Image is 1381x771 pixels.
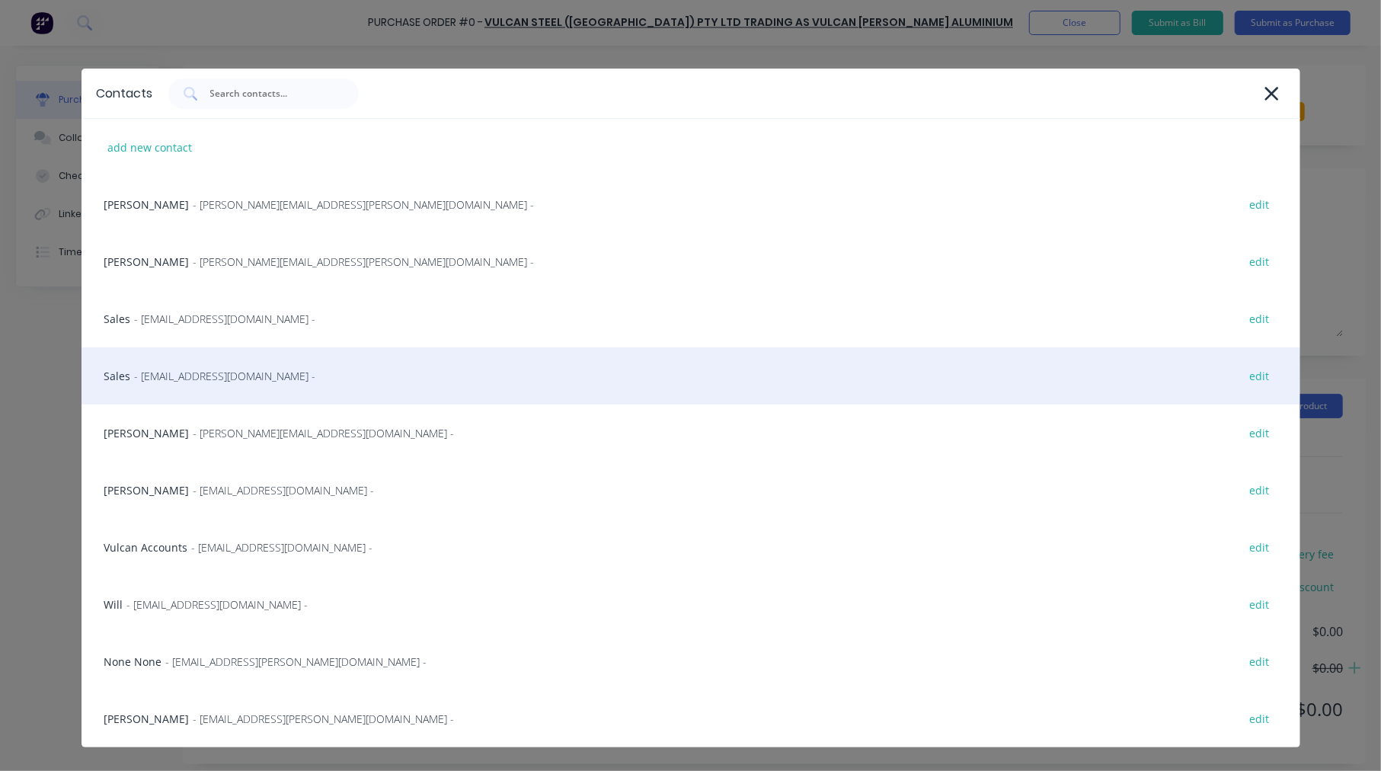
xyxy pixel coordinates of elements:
[82,462,1300,519] div: [PERSON_NAME]
[1242,364,1277,388] div: edit
[101,136,200,159] div: add new contact
[193,482,375,498] span: - [EMAIL_ADDRESS][DOMAIN_NAME] -
[82,233,1300,290] div: [PERSON_NAME]
[82,347,1300,405] div: Sales
[1242,307,1277,331] div: edit
[135,368,316,384] span: - [EMAIL_ADDRESS][DOMAIN_NAME] -
[209,86,335,101] input: Search contacts...
[82,633,1300,690] div: None None
[193,425,455,441] span: - [PERSON_NAME][EMAIL_ADDRESS][DOMAIN_NAME] -
[166,654,427,670] span: - [EMAIL_ADDRESS][PERSON_NAME][DOMAIN_NAME] -
[82,176,1300,233] div: [PERSON_NAME]
[82,519,1300,576] div: Vulcan Accounts
[193,254,535,270] span: - [PERSON_NAME][EMAIL_ADDRESS][PERSON_NAME][DOMAIN_NAME] -
[1242,478,1277,502] div: edit
[1242,421,1277,445] div: edit
[97,85,153,103] div: Contacts
[1242,707,1277,731] div: edit
[127,597,308,613] span: - [EMAIL_ADDRESS][DOMAIN_NAME] -
[82,690,1300,747] div: [PERSON_NAME]
[82,576,1300,633] div: Will
[193,197,535,213] span: - [PERSON_NAME][EMAIL_ADDRESS][PERSON_NAME][DOMAIN_NAME] -
[1242,536,1277,559] div: edit
[1242,250,1277,274] div: edit
[1242,650,1277,673] div: edit
[82,405,1300,462] div: [PERSON_NAME]
[192,539,373,555] span: - [EMAIL_ADDRESS][DOMAIN_NAME] -
[193,711,455,727] span: - [EMAIL_ADDRESS][PERSON_NAME][DOMAIN_NAME] -
[82,290,1300,347] div: Sales
[135,311,316,327] span: - [EMAIL_ADDRESS][DOMAIN_NAME] -
[1242,593,1277,616] div: edit
[1242,193,1277,216] div: edit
